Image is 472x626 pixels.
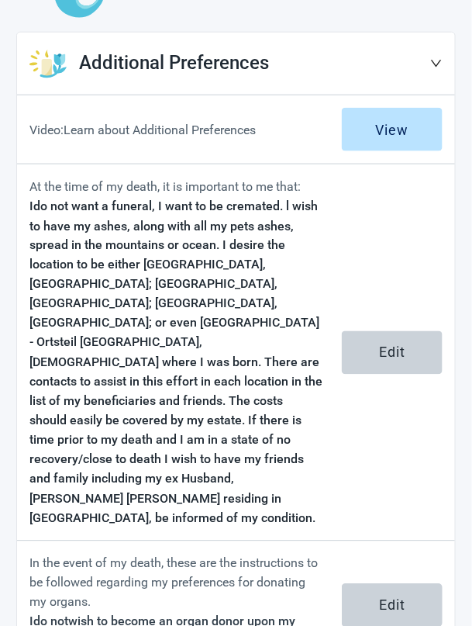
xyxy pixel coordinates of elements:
div: View [375,122,408,137]
button: View [342,108,443,151]
h1: Additional Preferences [79,49,430,78]
button: Edit [342,331,443,375]
div: Edit [379,598,405,614]
img: Step Icon [29,45,67,82]
span: down [430,57,443,70]
p: Video: Learn about Additional Preferences [29,120,323,140]
label: In the event of my death, these are the instructions to be followed regarding my preferences for ... [29,556,318,610]
p: Ido not want a funeral, I want to be cremated. l wish to have my ashes, along with all my pets as... [29,196,323,527]
p: At the time of my death, it is important to me that: [29,177,323,196]
div: Edit [379,345,405,361]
